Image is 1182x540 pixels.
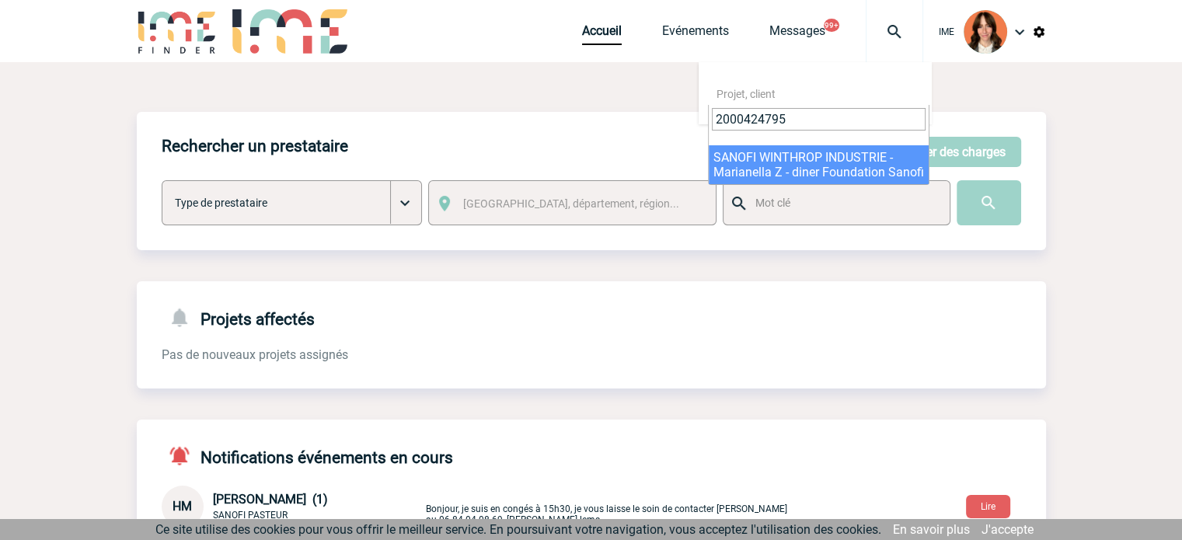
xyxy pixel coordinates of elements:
[769,23,825,45] a: Messages
[717,88,776,100] span: Projet, client
[155,522,881,537] span: Ce site utilise des cookies pour vous offrir le meilleur service. En poursuivant votre navigation...
[751,193,936,213] input: Mot clé
[939,26,954,37] span: IME
[162,444,453,467] h4: Notifications événements en cours
[173,499,192,514] span: HM
[162,486,423,528] div: Conversation privée : Client - Agence
[213,492,328,507] span: [PERSON_NAME] (1)
[162,306,315,329] h4: Projets affectés
[824,19,839,32] button: 99+
[463,197,679,210] span: [GEOGRAPHIC_DATA], département, région...
[966,495,1010,518] button: Lire
[426,489,791,525] p: Bonjour, je suis en congés à 15h30, je vous laisse le soin de contacter [PERSON_NAME] au 06 84 04...
[954,498,1023,513] a: Lire
[162,498,791,513] a: HM [PERSON_NAME] (1) SANOFI PASTEUR Bonjour, je suis en congés à 15h30, je vous laisse le soin de...
[168,444,200,467] img: notifications-active-24-px-r.png
[662,23,729,45] a: Evénements
[964,10,1007,54] img: 94396-2.png
[982,522,1034,537] a: J'accepte
[168,306,200,329] img: notifications-24-px-g.png
[162,137,348,155] h4: Rechercher un prestataire
[582,23,622,45] a: Accueil
[893,522,970,537] a: En savoir plus
[709,145,929,184] li: SANOFI WINTHROP INDUSTRIE - Marianella Z - diner Foundation Sanofi
[213,510,288,521] span: SANOFI PASTEUR
[137,9,218,54] img: IME-Finder
[162,347,348,362] span: Pas de nouveaux projets assignés
[957,180,1021,225] input: Submit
